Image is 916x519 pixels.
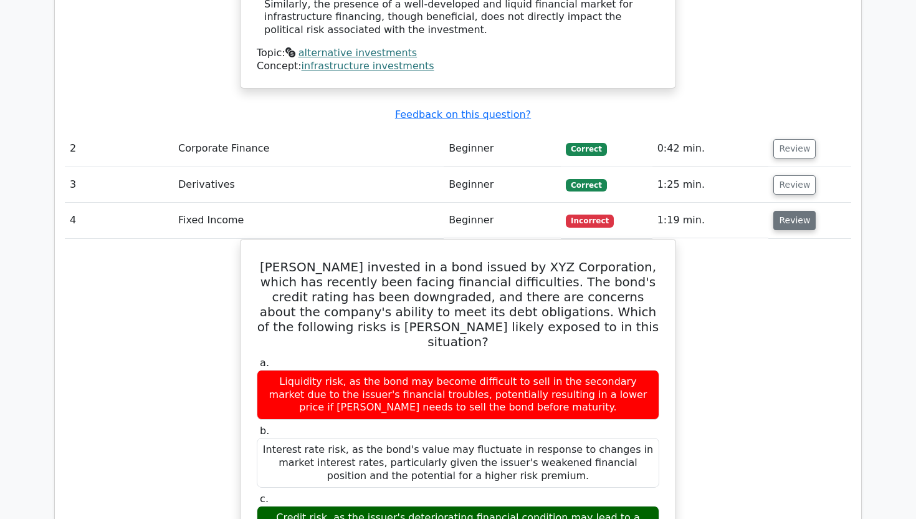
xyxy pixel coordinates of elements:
[257,370,659,420] div: Liquidity risk, as the bond may become difficult to sell in the secondary market due to the issue...
[65,203,173,238] td: 4
[773,175,816,195] button: Review
[566,143,606,155] span: Correct
[444,203,561,238] td: Beginner
[566,215,614,227] span: Incorrect
[173,131,444,167] td: Corporate Finance
[260,493,269,505] span: c.
[298,47,417,59] a: alternative investments
[652,203,769,238] td: 1:19 min.
[260,425,269,437] span: b.
[65,167,173,203] td: 3
[773,139,816,158] button: Review
[302,60,434,72] a: infrastructure investments
[255,259,661,349] h5: [PERSON_NAME] invested in a bond issued by XYZ Corporation, which has recently been facing financ...
[173,203,444,238] td: Fixed Income
[257,438,659,488] div: Interest rate risk, as the bond's value may fluctuate in response to changes in market interest r...
[173,167,444,203] td: Derivatives
[257,47,659,60] div: Topic:
[773,211,816,230] button: Review
[444,131,561,167] td: Beginner
[395,109,531,120] a: Feedback on this question?
[566,179,606,192] span: Correct
[65,131,173,167] td: 2
[260,357,269,369] span: a.
[257,60,659,73] div: Concept:
[652,167,769,203] td: 1:25 min.
[652,131,769,167] td: 0:42 min.
[444,167,561,203] td: Beginner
